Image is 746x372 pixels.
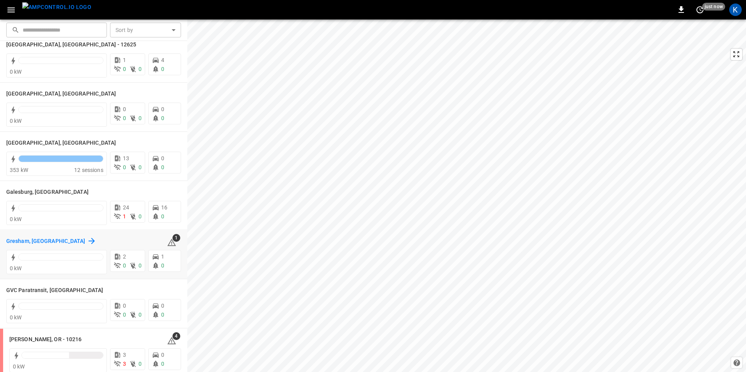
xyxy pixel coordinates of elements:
[9,335,82,344] h6: Hubbard, OR - 10216
[702,3,725,11] span: just now
[161,262,164,269] span: 0
[123,213,126,220] span: 1
[123,164,126,170] span: 0
[729,4,742,16] div: profile-icon
[123,115,126,121] span: 0
[6,41,136,49] h6: East Orange, NJ - 12625
[139,213,142,220] span: 0
[139,66,142,72] span: 0
[139,361,142,367] span: 0
[139,312,142,318] span: 0
[13,363,25,370] span: 0 kW
[161,155,164,161] span: 0
[123,262,126,269] span: 0
[6,237,85,246] h6: Gresham, OR
[123,57,126,63] span: 1
[161,213,164,220] span: 0
[161,352,164,358] span: 0
[172,234,180,242] span: 1
[161,115,164,121] span: 0
[6,188,89,197] h6: Galesburg, IL
[10,216,22,222] span: 0 kW
[6,139,116,147] h6: El Dorado Springs, MO
[6,286,103,295] h6: GVC Paratransit, NY
[22,2,91,12] img: ampcontrol.io logo
[10,314,22,321] span: 0 kW
[123,155,129,161] span: 13
[123,312,126,318] span: 0
[10,265,22,271] span: 0 kW
[161,66,164,72] span: 0
[123,106,126,112] span: 0
[139,115,142,121] span: 0
[694,4,706,16] button: set refresh interval
[161,312,164,318] span: 0
[10,118,22,124] span: 0 kW
[123,352,126,358] span: 3
[139,164,142,170] span: 0
[161,204,167,211] span: 16
[123,204,129,211] span: 24
[161,253,164,260] span: 1
[172,332,180,340] span: 4
[161,164,164,170] span: 0
[123,303,126,309] span: 0
[187,19,746,372] canvas: Map
[161,361,164,367] span: 0
[123,253,126,260] span: 2
[123,66,126,72] span: 0
[6,90,116,98] h6: Edwardsville, IL
[139,262,142,269] span: 0
[74,167,103,173] span: 12 sessions
[161,303,164,309] span: 0
[10,167,28,173] span: 353 kW
[161,106,164,112] span: 0
[123,361,126,367] span: 3
[10,69,22,75] span: 0 kW
[161,57,164,63] span: 4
